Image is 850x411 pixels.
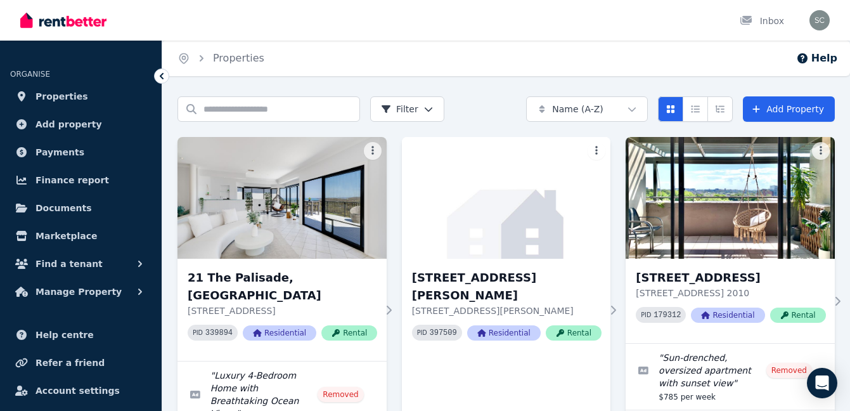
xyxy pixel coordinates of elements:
button: More options [364,142,382,160]
span: Refer a friend [35,355,105,370]
small: PID [641,311,651,318]
button: More options [812,142,830,160]
a: Add Property [743,96,835,122]
span: Residential [243,325,316,341]
small: PID [193,329,203,336]
h3: 21 The Palisade, [GEOGRAPHIC_DATA] [188,269,377,304]
a: Add property [10,112,151,137]
a: Edit listing: Sun-drenched, oversized apartment with sunset view [626,344,835,410]
span: Account settings [35,383,120,398]
button: Manage Property [10,279,151,304]
span: Marketplace [35,228,97,244]
a: Refer a friend [10,350,151,375]
code: 397509 [430,329,457,337]
button: Find a tenant [10,251,151,277]
span: ORGANISE [10,70,50,79]
span: Find a tenant [35,256,103,271]
a: Properties [213,52,264,64]
button: Compact list view [683,96,708,122]
a: Finance report [10,167,151,193]
button: Name (A-Z) [526,96,648,122]
h3: [STREET_ADDRESS] [636,269,825,287]
img: Sianne Chen [809,10,830,30]
p: [STREET_ADDRESS][PERSON_NAME] [412,304,602,317]
img: 503/6 Belvoir Street, Surry Hills [626,137,835,259]
a: Help centre [10,322,151,348]
span: Help centre [35,327,94,342]
a: Properties [10,84,151,109]
a: Documents [10,195,151,221]
a: 503/6 Belvoir Street, Surry Hills[STREET_ADDRESS][STREET_ADDRESS] 2010PID 179312ResidentialRental [626,137,835,343]
span: Documents [35,200,92,216]
div: Inbox [740,15,784,27]
img: 22/6 Hargraves St, Gosford [402,137,611,259]
code: 179312 [654,311,681,320]
p: [STREET_ADDRESS] 2010 [636,287,825,299]
a: Account settings [10,378,151,403]
span: Manage Property [35,284,122,299]
button: Card view [658,96,683,122]
span: Rental [546,325,602,341]
div: Open Intercom Messenger [807,368,837,398]
a: Payments [10,140,151,165]
a: Marketplace [10,223,151,249]
a: 22/6 Hargraves St, Gosford[STREET_ADDRESS][PERSON_NAME][STREET_ADDRESS][PERSON_NAME]PID 397509Res... [402,137,611,361]
nav: Breadcrumb [162,41,280,76]
span: Rental [770,308,826,323]
p: [STREET_ADDRESS] [188,304,377,317]
span: Filter [381,103,418,115]
code: 339894 [205,329,233,337]
span: Properties [35,89,88,104]
button: More options [588,142,605,160]
span: Add property [35,117,102,132]
h3: [STREET_ADDRESS][PERSON_NAME] [412,269,602,304]
span: Payments [35,145,84,160]
span: Residential [691,308,764,323]
div: View options [658,96,733,122]
span: Residential [467,325,541,341]
img: RentBetter [20,11,106,30]
span: Name (A-Z) [552,103,603,115]
small: PID [417,329,427,336]
button: Expanded list view [707,96,733,122]
button: Filter [370,96,444,122]
span: Finance report [35,173,109,188]
a: 21 The Palisade, Umina Beach21 The Palisade, [GEOGRAPHIC_DATA][STREET_ADDRESS]PID 339894Residenti... [177,137,387,361]
span: Rental [321,325,377,341]
button: Help [796,51,837,66]
img: 21 The Palisade, Umina Beach [177,137,387,259]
